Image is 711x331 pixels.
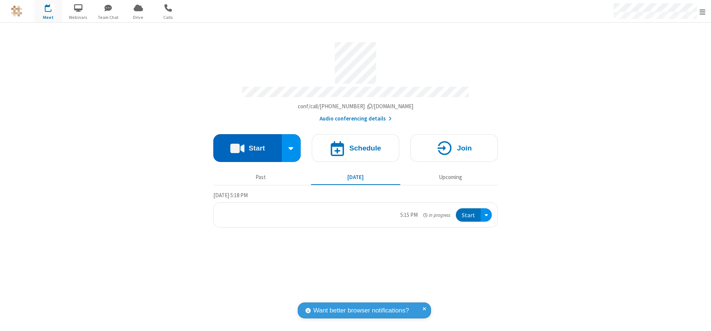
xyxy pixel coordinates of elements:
[400,211,418,219] div: 5:15 PM
[692,312,705,326] iframe: Chat
[298,102,414,111] button: Copy my meeting room linkCopy my meeting room link
[213,37,498,123] section: Account details
[311,170,400,184] button: [DATE]
[213,192,248,199] span: [DATE] 5:18 PM
[154,14,182,21] span: Calls
[64,14,92,21] span: Webinars
[423,212,450,219] em: in progress
[457,145,472,152] h4: Join
[320,115,392,123] button: Audio conferencing details
[349,145,381,152] h4: Schedule
[213,134,282,162] button: Start
[34,14,62,21] span: Meet
[481,208,492,222] div: Open menu
[94,14,122,21] span: Team Chat
[216,170,306,184] button: Past
[406,170,495,184] button: Upcoming
[11,6,22,17] img: QA Selenium DO NOT DELETE OR CHANGE
[312,134,399,162] button: Schedule
[50,4,55,10] div: 1
[282,134,301,162] div: Start conference options
[213,191,498,228] section: Today's Meetings
[410,134,498,162] button: Join
[124,14,152,21] span: Drive
[248,145,265,152] h4: Start
[298,103,414,110] span: Copy my meeting room link
[313,306,409,315] span: Want better browser notifications?
[456,208,481,222] button: Start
